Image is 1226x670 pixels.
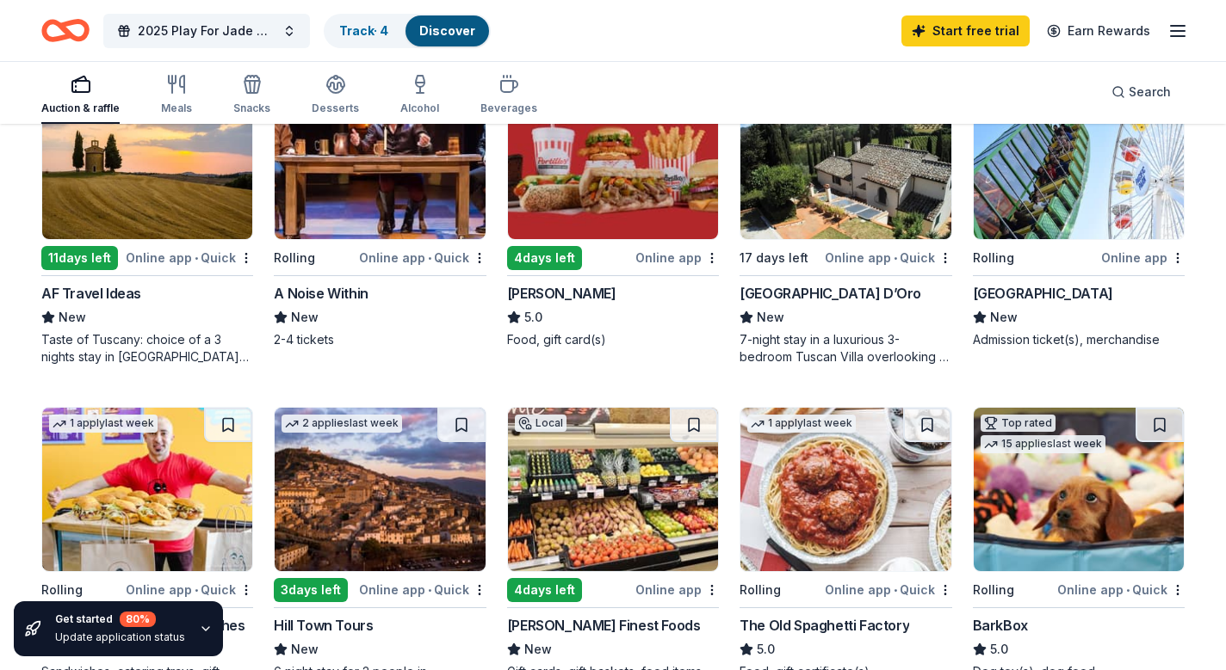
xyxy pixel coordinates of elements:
[1101,247,1185,268] div: Online app
[974,76,1184,239] img: Image for Pacific Park
[195,583,198,597] span: •
[740,248,808,268] div: 17 days left
[524,639,552,660] span: New
[138,21,276,41] span: 2025 Play For Jade Golf Fundraiser
[524,307,542,328] span: 5.0
[324,14,491,48] button: Track· 4Discover
[990,639,1008,660] span: 5.0
[339,23,388,38] a: Track· 4
[740,580,781,600] div: Rolling
[126,579,253,600] div: Online app Quick
[507,331,719,348] div: Food, gift card(s)
[41,10,90,51] a: Home
[312,101,359,115] div: Desserts
[825,247,952,268] div: Online app Quick
[274,283,368,304] div: A Noise Within
[901,15,1030,46] a: Start free trial
[507,246,582,270] div: 4 days left
[274,331,486,348] div: 2-4 tickets
[275,408,485,571] img: Image for Hill Town Tours
[428,251,431,265] span: •
[507,578,582,602] div: 4 days left
[55,612,185,627] div: Get started
[974,408,1184,571] img: Image for BarkBox
[274,578,348,602] div: 3 days left
[195,251,198,265] span: •
[274,75,486,348] a: Image for A Noise WithinLocalRollingOnline app•QuickA Noise WithinNew2-4 tickets
[973,75,1185,348] a: Image for Pacific ParkLocalRollingOnline app[GEOGRAPHIC_DATA]NewAdmission ticket(s), merchandise
[507,615,701,636] div: [PERSON_NAME] Finest Foods
[740,76,950,239] img: Image for Villa Sogni D’Oro
[103,14,310,48] button: 2025 Play For Jade Golf Fundraiser
[41,331,253,366] div: Taste of Tuscany: choice of a 3 nights stay in [GEOGRAPHIC_DATA] or a 5 night stay in [GEOGRAPHIC...
[740,283,921,304] div: [GEOGRAPHIC_DATA] D’Oro
[233,101,270,115] div: Snacks
[894,583,897,597] span: •
[161,67,192,124] button: Meals
[635,579,719,600] div: Online app
[740,331,951,366] div: 7-night stay in a luxurious 3-bedroom Tuscan Villa overlooking a vineyard and the ancient walled ...
[233,67,270,124] button: Snacks
[41,67,120,124] button: Auction & raffle
[515,415,567,432] div: Local
[359,579,486,600] div: Online app Quick
[990,307,1018,328] span: New
[275,76,485,239] img: Image for A Noise Within
[41,246,118,270] div: 11 days left
[981,415,1056,432] div: Top rated
[274,615,373,636] div: Hill Town Tours
[1098,75,1185,109] button: Search
[1129,82,1171,102] span: Search
[55,630,185,644] div: Update application status
[973,283,1113,304] div: [GEOGRAPHIC_DATA]
[1126,583,1130,597] span: •
[747,415,856,433] div: 1 apply last week
[42,408,252,571] img: Image for Ike's Sandwiches
[42,76,252,239] img: Image for AF Travel Ideas
[740,408,950,571] img: Image for The Old Spaghetti Factory
[359,247,486,268] div: Online app Quick
[126,247,253,268] div: Online app Quick
[973,248,1014,268] div: Rolling
[973,331,1185,348] div: Admission ticket(s), merchandise
[1057,579,1185,600] div: Online app Quick
[508,76,718,239] img: Image for Portillo's
[973,615,1028,636] div: BarkBox
[507,75,719,348] a: Image for Portillo'sTop rated4 applieslast week4days leftOnline app[PERSON_NAME]5.0Food, gift car...
[41,283,141,304] div: AF Travel Ideas
[120,612,156,627] div: 80 %
[419,23,475,38] a: Discover
[49,415,158,433] div: 1 apply last week
[41,75,253,366] a: Image for AF Travel Ideas8 applieslast week11days leftOnline app•QuickAF Travel IdeasNewTaste of ...
[41,101,120,115] div: Auction & raffle
[973,580,1014,600] div: Rolling
[400,101,439,115] div: Alcohol
[757,307,784,328] span: New
[41,580,83,600] div: Rolling
[480,101,537,115] div: Beverages
[757,639,775,660] span: 5.0
[894,251,897,265] span: •
[312,67,359,124] button: Desserts
[282,415,402,433] div: 2 applies last week
[740,615,909,636] div: The Old Spaghetti Factory
[740,75,951,366] a: Image for Villa Sogni D’Oro6 applieslast week17 days leftOnline app•Quick[GEOGRAPHIC_DATA] D’OroN...
[507,283,616,304] div: [PERSON_NAME]
[161,101,192,115] div: Meals
[59,307,86,328] span: New
[635,247,719,268] div: Online app
[825,579,952,600] div: Online app Quick
[291,307,319,328] span: New
[1037,15,1161,46] a: Earn Rewards
[981,435,1105,453] div: 15 applies last week
[291,639,319,660] span: New
[480,67,537,124] button: Beverages
[400,67,439,124] button: Alcohol
[274,248,315,268] div: Rolling
[508,408,718,571] img: Image for Jensen’s Finest Foods
[428,583,431,597] span: •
